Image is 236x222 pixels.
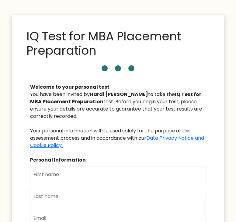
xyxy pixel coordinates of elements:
[30,135,204,149] a: Data Privacy Notice and Cookie Policy.
[30,166,206,183] input: First name
[90,91,148,98] b: Hardi [PERSON_NAME]
[30,91,206,149] div: You have been invited by to take the test. Before you begin your test, please ensure your details...
[30,91,201,105] b: IQ Test for MBA Placement Preparation
[30,156,206,164] div: Personal Information
[30,84,206,91] div: Welcome to your personal test
[26,29,210,58] h1: IQ Test for MBA Placement Preparation
[30,188,206,205] input: Last name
